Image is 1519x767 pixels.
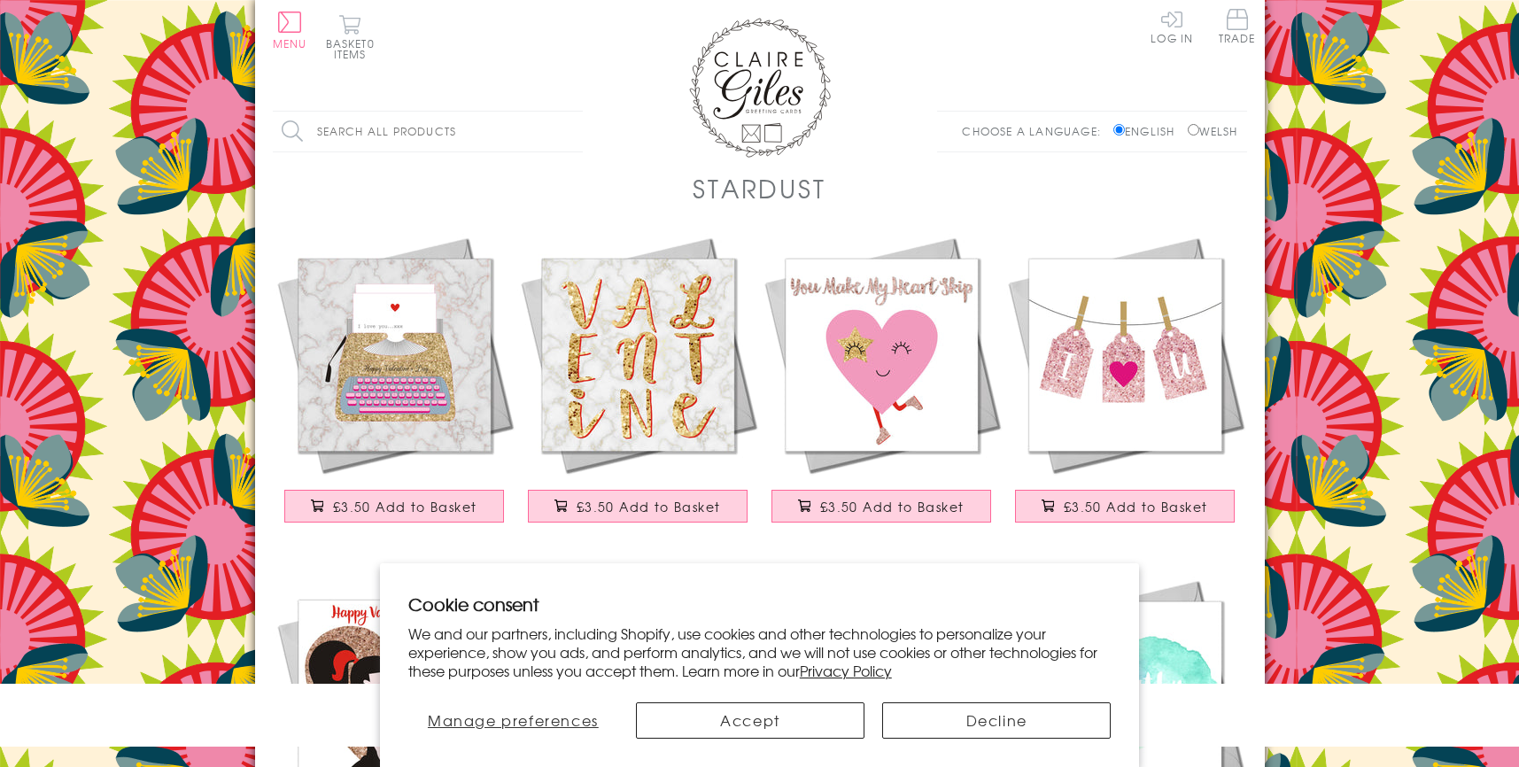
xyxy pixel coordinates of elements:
[577,498,721,515] span: £3.50 Add to Basket
[1015,490,1235,523] button: £3.50 Add to Basket
[273,233,516,540] a: Valentine's Day Card, Typewriter, I love you £3.50 Add to Basket
[1219,9,1256,47] a: Trade
[1188,124,1199,136] input: Welsh
[1219,9,1256,43] span: Trade
[428,709,599,731] span: Manage preferences
[334,35,375,62] span: 0 items
[284,490,504,523] button: £3.50 Add to Basket
[1004,233,1247,540] a: Valentine's Day Card, Pegs - Love You, I 'Heart' You £3.50 Add to Basket
[1113,124,1125,136] input: English
[1064,498,1208,515] span: £3.50 Add to Basket
[882,702,1111,739] button: Decline
[1151,9,1193,43] a: Log In
[1188,123,1238,139] label: Welsh
[565,112,583,151] input: Search
[800,660,892,681] a: Privacy Policy
[516,233,760,476] img: Valentine's Day Card, Marble background, Valentine
[771,490,991,523] button: £3.50 Add to Basket
[273,35,307,51] span: Menu
[408,624,1112,679] p: We and our partners, including Shopify, use cookies and other technologies to personalize your ex...
[408,702,618,739] button: Manage preferences
[689,18,831,158] img: Claire Giles Greetings Cards
[760,233,1004,540] a: Valentine's Day Card, Love Heart, You Make My Heart Skip £3.50 Add to Basket
[636,702,864,739] button: Accept
[273,112,583,151] input: Search all products
[962,123,1110,139] p: Choose a language:
[528,490,748,523] button: £3.50 Add to Basket
[516,233,760,540] a: Valentine's Day Card, Marble background, Valentine £3.50 Add to Basket
[408,592,1112,616] h2: Cookie consent
[693,170,825,206] h1: Stardust
[820,498,965,515] span: £3.50 Add to Basket
[1113,123,1183,139] label: English
[1004,233,1247,476] img: Valentine's Day Card, Pegs - Love You, I 'Heart' You
[273,233,516,476] img: Valentine's Day Card, Typewriter, I love you
[326,14,375,59] button: Basket0 items
[273,12,307,49] button: Menu
[333,498,477,515] span: £3.50 Add to Basket
[760,233,1004,476] img: Valentine's Day Card, Love Heart, You Make My Heart Skip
